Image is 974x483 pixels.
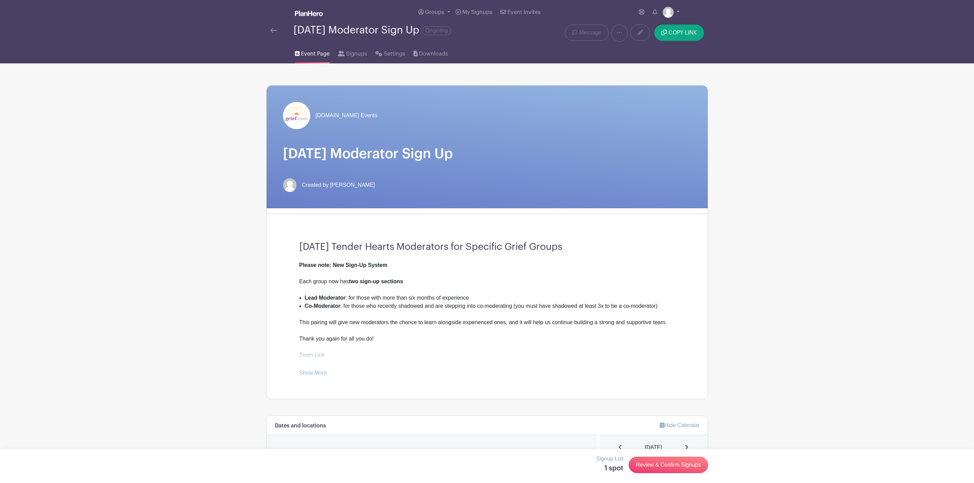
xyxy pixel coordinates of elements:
img: back-arrow-29a5d9b10d5bd6ae65dc969a981735edf675c4d7a1fe02e03b50dbd4ba3cdb55.svg [270,28,277,33]
a: Hide Calendar [660,422,699,428]
a: Downloads [414,42,448,63]
strong: Lead Moderator [305,295,346,301]
li: : for those with more than six months of experience [305,294,675,302]
span: Event Invites [508,10,541,15]
a: Review & Confirm Signups [629,457,708,473]
span: Event Page [301,50,330,58]
li: : for those who recently shadowed and are stepping into co-moderating (you must have shadowed at ... [305,302,675,318]
div: This pairing will give new moderators the chance to learn alongside experienced ones, and it will... [299,318,675,376]
h3: [DATE] Tender Hearts Moderators for Specific Grief Groups [299,241,675,253]
span: Settings [384,50,405,58]
span: Ongoing [422,26,451,35]
a: Settings [375,42,405,63]
span: Message [579,29,601,37]
span: Downloads [419,50,448,58]
a: Show More [299,370,327,378]
a: [URL][DOMAIN_NAME] [299,360,357,366]
img: default-ce2991bfa6775e67f084385cd625a349d9dcbb7a52a09fb2fda1e96e2d18dcdb.png [283,178,297,192]
span: COPY LINK [669,30,697,35]
span: Groups [425,10,444,15]
span: My Signups [462,10,492,15]
a: Event Page [295,42,330,63]
h6: Dates and locations [275,423,326,429]
h5: 1 spot [596,464,623,472]
strong: Please note: New Sign-Up System [299,262,388,268]
img: logo_white-6c42ec7e38ccf1d336a20a19083b03d10ae64f83f12c07503d8b9e83406b4c7d.svg [295,11,323,16]
img: default-ce2991bfa6775e67f084385cd625a349d9dcbb7a52a09fb2fda1e96e2d18dcdb.png [663,7,674,18]
div: Each group now has [299,277,675,294]
strong: two sign-up sections [349,278,403,284]
strong: Co-Moderator [305,303,341,309]
button: COPY LINK [654,25,704,41]
span: [DOMAIN_NAME] Events [316,111,377,120]
p: Signup List [596,455,623,463]
a: Signups [338,42,367,63]
a: Message [565,25,608,41]
span: [DATE] [645,443,662,452]
span: Signups [346,50,367,58]
img: grief-logo-planhero.png [283,102,310,129]
div: [DATE] Moderator Sign Up [294,25,451,36]
h1: [DATE] Moderator Sign Up [283,146,691,162]
span: Created by [PERSON_NAME] [302,181,375,189]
